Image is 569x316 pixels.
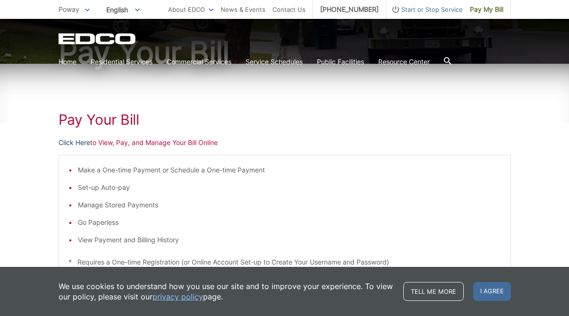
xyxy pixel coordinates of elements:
a: Tell me more [403,282,464,301]
li: View Payment and Billing History [78,235,501,245]
a: privacy policy [153,291,203,302]
a: Contact Us [272,4,306,15]
a: Public Facilities [317,57,364,67]
a: Commercial Services [167,57,231,67]
a: News & Events [221,4,265,15]
li: Go Paperless [78,217,501,228]
a: About EDCO [168,4,213,15]
span: Poway [59,5,79,13]
li: Make a One-time Payment or Schedule a One-time Payment [78,165,501,175]
a: Residential Services [91,57,153,67]
span: Pay My Bill [470,4,503,15]
p: We use cookies to understand how you use our site and to improve your experience. To view our pol... [59,281,394,302]
p: * Requires a One-time Registration (or Online Account Set-up to Create Your Username and Password) [68,257,501,267]
a: Home [59,57,76,67]
a: Click Here [59,137,90,148]
p: to View, Pay, and Manage Your Bill Online [59,137,511,148]
span: I agree [473,282,511,301]
li: Manage Stored Payments [78,200,501,210]
a: Service Schedules [246,57,303,67]
a: Resource Center [378,57,430,67]
span: English [99,2,147,17]
h1: Pay Your Bill [59,111,511,128]
a: EDCD logo. Return to the homepage. [59,33,137,44]
li: Set-up Auto-pay [78,182,501,193]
